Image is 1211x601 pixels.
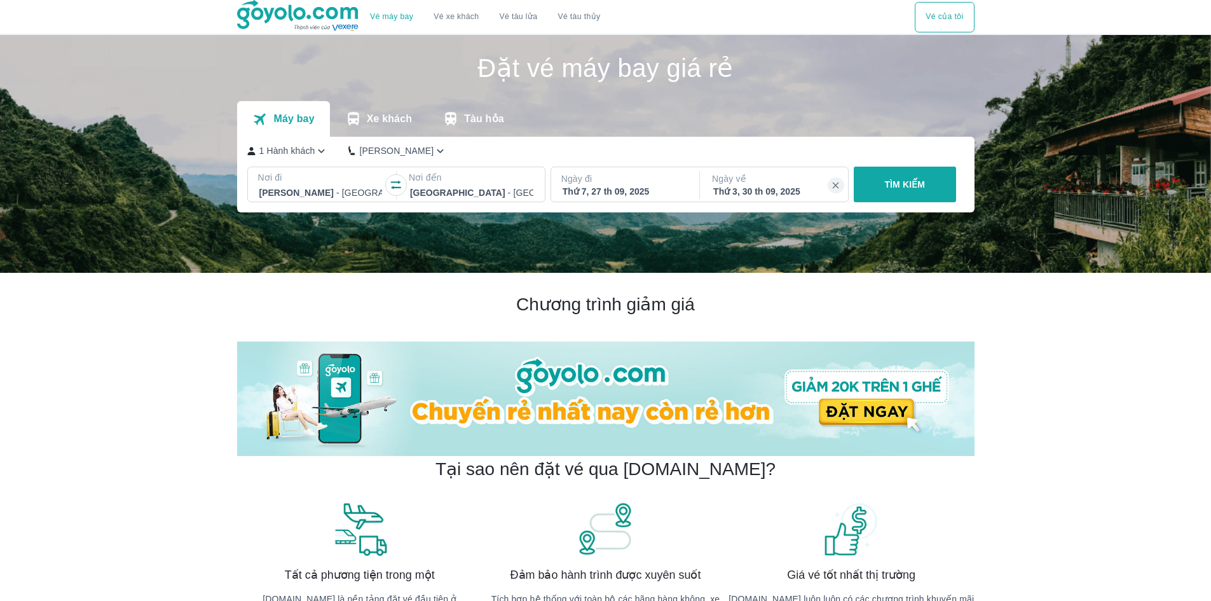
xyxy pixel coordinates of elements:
p: Xe khách [367,113,412,125]
h2: Chương trình giảm giá [237,293,975,316]
p: Tàu hỏa [464,113,504,125]
p: Nơi đi [258,171,384,184]
a: Vé xe khách [434,12,479,22]
h2: Tại sao nên đặt vé qua [DOMAIN_NAME]? [435,458,776,481]
p: [PERSON_NAME] [359,144,434,157]
span: Đảm bảo hành trình được xuyên suốt [510,567,701,583]
div: choose transportation mode [915,2,974,32]
img: banner [823,501,880,557]
div: Thứ 7, 27 th 09, 2025 [563,185,686,198]
button: TÌM KIẾM [854,167,956,202]
img: banner [331,501,388,557]
p: Nơi đến [409,171,535,184]
p: Máy bay [273,113,314,125]
img: banner-home [237,342,975,456]
p: TÌM KIẾM [884,178,925,191]
button: 1 Hành khách [247,144,329,158]
h1: Đặt vé máy bay giá rẻ [237,55,975,81]
button: Vé tàu thủy [547,2,610,32]
div: choose transportation mode [360,2,610,32]
p: Ngày về [712,172,838,185]
div: transportation tabs [237,101,519,137]
p: Ngày đi [561,172,687,185]
button: [PERSON_NAME] [348,144,447,158]
button: Vé của tôi [915,2,974,32]
a: Vé tàu lửa [489,2,548,32]
span: Giá vé tốt nhất thị trường [787,567,915,583]
img: banner [577,501,634,557]
span: Tất cả phương tiện trong một [285,567,435,583]
a: Vé máy bay [370,12,413,22]
p: 1 Hành khách [259,144,315,157]
div: Thứ 3, 30 th 09, 2025 [713,185,837,198]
